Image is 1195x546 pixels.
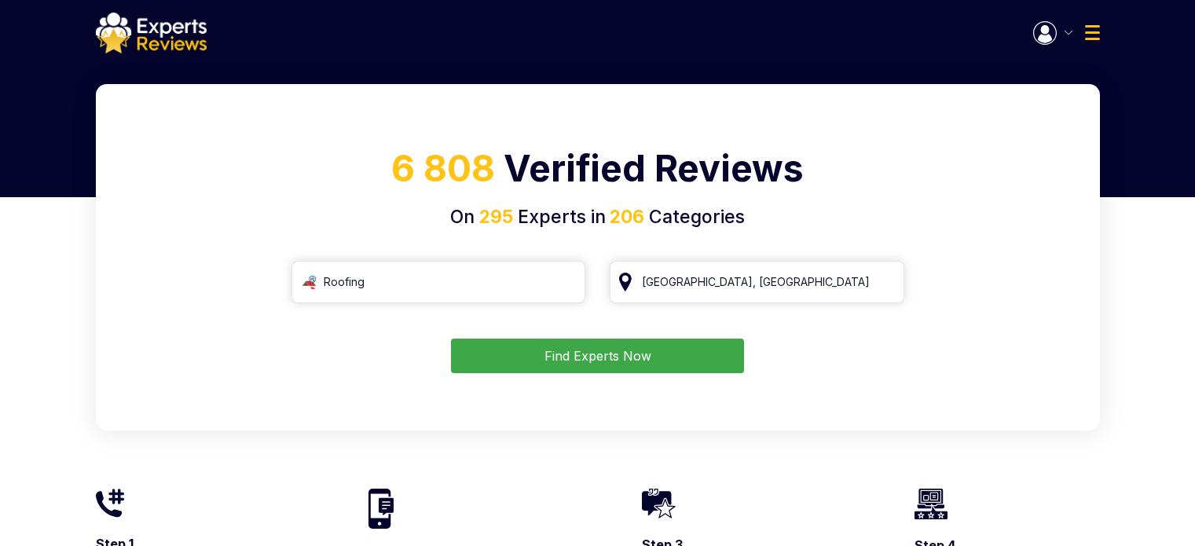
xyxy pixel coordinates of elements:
[915,489,948,519] img: homeIcon4
[96,489,124,518] img: homeIcon1
[96,13,207,53] img: logo
[115,141,1081,203] h1: Verified Reviews
[451,339,744,373] button: Find Experts Now
[291,261,586,303] input: Search Category
[610,261,904,303] input: Your City
[1085,25,1100,40] img: Menu Icon
[1033,21,1057,45] img: Menu Icon
[479,206,513,228] span: 295
[1065,31,1072,35] img: Menu Icon
[391,146,495,190] span: 6 808
[642,489,676,519] img: homeIcon3
[368,489,394,528] img: homeIcon2
[606,206,644,228] span: 206
[115,203,1081,231] h4: On Experts in Categories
